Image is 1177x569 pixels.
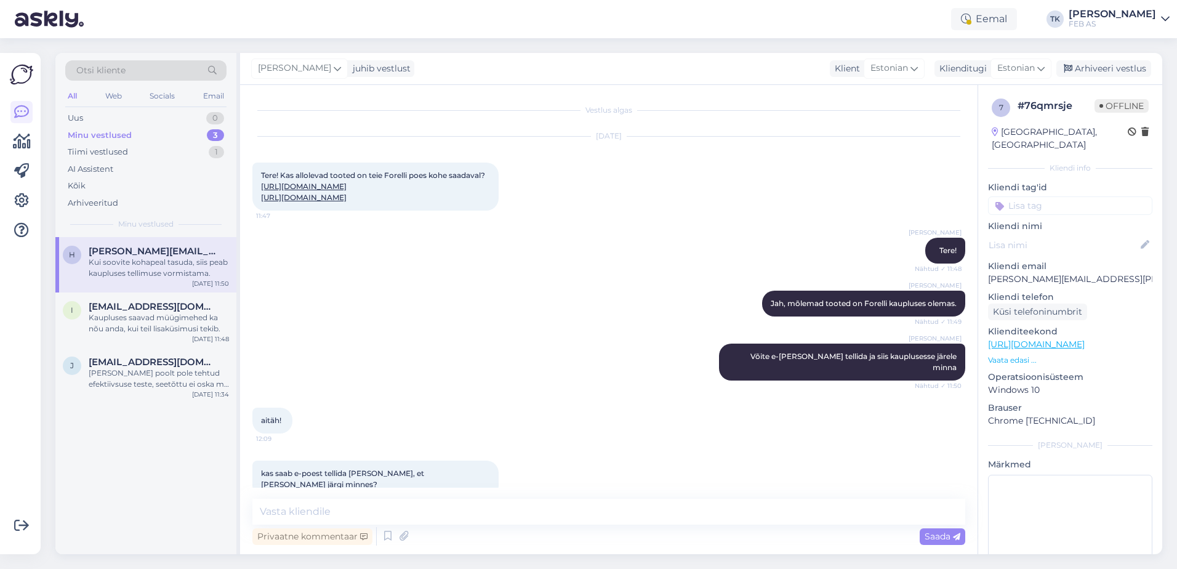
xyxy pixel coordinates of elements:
[76,64,126,77] span: Otsi kliente
[192,390,229,399] div: [DATE] 11:34
[89,301,217,312] span: iott6@gmail.com
[988,355,1152,366] p: Vaata edasi ...
[258,62,331,75] span: [PERSON_NAME]
[750,352,958,372] span: Võite e-[PERSON_NAME] tellida ja siis kauplusesse järele minna
[206,112,224,124] div: 0
[1046,10,1064,28] div: TK
[261,469,426,489] span: kas saab e-poest tellida [PERSON_NAME], et [PERSON_NAME] järgi minnes?
[988,181,1152,194] p: Kliendi tag'id
[1018,99,1095,113] div: # 76qmrsje
[192,279,229,288] div: [DATE] 11:50
[348,62,411,75] div: juhib vestlust
[997,62,1035,75] span: Estonian
[909,228,962,237] span: [PERSON_NAME]
[988,339,1085,350] a: [URL][DOMAIN_NAME]
[89,246,217,257] span: helen.penno@mail.ee
[68,112,83,124] div: Uus
[909,334,962,343] span: [PERSON_NAME]
[1056,60,1151,77] div: Arhiveeri vestlus
[89,368,229,390] div: [PERSON_NAME] poolt pole tehtud efektiivsuse teste, seetõttu ei oska me sellele küsimusele vastat...
[261,416,281,425] span: aitäh!
[201,88,227,104] div: Email
[252,528,372,545] div: Privaatne kommentaar
[939,246,957,255] span: Tere!
[988,304,1087,320] div: Küsi telefoninumbrit
[261,171,485,202] span: Tere! Kas allolevad tooted on teie Forelli poes kohe saadaval?
[1095,99,1149,113] span: Offline
[925,531,960,542] span: Saada
[1069,9,1156,19] div: [PERSON_NAME]
[10,63,33,86] img: Askly Logo
[68,180,86,192] div: Kõik
[915,264,962,273] span: Nähtud ✓ 11:48
[71,305,73,315] span: i
[988,260,1152,273] p: Kliendi email
[988,273,1152,286] p: [PERSON_NAME][EMAIL_ADDRESS][PERSON_NAME][DOMAIN_NAME]
[909,281,962,290] span: [PERSON_NAME]
[988,384,1152,397] p: Windows 10
[915,317,962,326] span: Nähtud ✓ 11:49
[89,357,217,368] span: johanneshelm1984@hotmail.com
[988,458,1152,471] p: Märkmed
[988,196,1152,215] input: Lisa tag
[988,402,1152,414] p: Brauser
[261,182,347,191] a: [URL][DOMAIN_NAME]
[988,371,1152,384] p: Operatsioonisüsteem
[68,197,118,209] div: Arhiveeritud
[988,220,1152,233] p: Kliendi nimi
[103,88,124,104] div: Web
[915,381,962,390] span: Nähtud ✓ 11:50
[69,250,75,259] span: h
[870,62,908,75] span: Estonian
[989,238,1138,252] input: Lisa nimi
[65,88,79,104] div: All
[771,299,957,308] span: Jah, mõlemad tooted on Forelli kaupluses olemas.
[992,126,1128,151] div: [GEOGRAPHIC_DATA], [GEOGRAPHIC_DATA]
[830,62,860,75] div: Klient
[68,146,128,158] div: Tiimi vestlused
[118,219,174,230] span: Minu vestlused
[252,105,965,116] div: Vestlus algas
[261,193,347,202] a: [URL][DOMAIN_NAME]
[68,129,132,142] div: Minu vestlused
[89,257,229,279] div: Kui soovite kohapeal tasuda, siis peab kaupluses tellimuse vormistama.
[1069,9,1170,29] a: [PERSON_NAME]FEB AS
[988,325,1152,338] p: Klienditeekond
[999,103,1003,112] span: 7
[209,146,224,158] div: 1
[1069,19,1156,29] div: FEB AS
[207,129,224,142] div: 3
[252,131,965,142] div: [DATE]
[70,361,74,370] span: j
[988,440,1152,451] div: [PERSON_NAME]
[951,8,1017,30] div: Eemal
[256,211,302,220] span: 11:47
[988,291,1152,304] p: Kliendi telefon
[192,334,229,344] div: [DATE] 11:48
[147,88,177,104] div: Socials
[89,312,229,334] div: Kaupluses saavad müügimehed ka nõu anda, kui teil lisaküsimusi tekib.
[988,163,1152,174] div: Kliendi info
[988,414,1152,427] p: Chrome [TECHNICAL_ID]
[68,163,113,176] div: AI Assistent
[256,434,302,443] span: 12:09
[934,62,987,75] div: Klienditugi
